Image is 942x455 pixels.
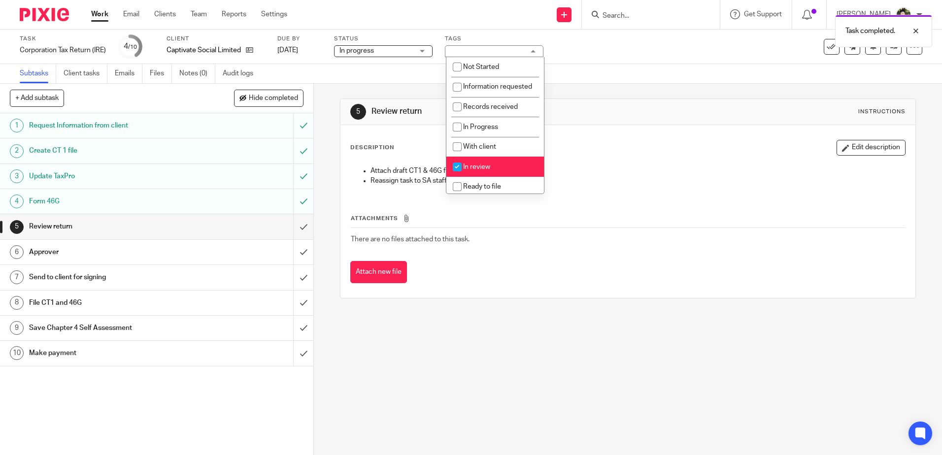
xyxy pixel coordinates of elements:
[370,176,905,186] p: Reassign task to SA staff member for approval
[10,270,24,284] div: 7
[20,35,106,43] label: Task
[277,35,322,43] label: Due by
[10,220,24,234] div: 5
[249,95,298,102] span: Hide completed
[350,261,407,283] button: Attach new file
[29,245,199,260] h1: Approver
[10,245,24,259] div: 6
[123,9,139,19] a: Email
[445,35,543,43] label: Tags
[350,144,394,152] p: Description
[29,270,199,285] h1: Send to client for signing
[29,143,199,158] h1: Create CT 1 file
[463,163,490,170] span: In review
[370,166,905,176] p: Attach draft CT1 & 46G from TaxPro into this subtask
[115,64,142,83] a: Emails
[10,169,24,183] div: 3
[29,118,199,133] h1: Request Information from client
[64,64,107,83] a: Client tasks
[150,64,172,83] a: Files
[277,47,298,54] span: [DATE]
[334,35,433,43] label: Status
[20,8,69,21] img: Pixie
[10,346,24,360] div: 10
[339,47,374,54] span: In progress
[20,45,106,55] div: Corporation Tax Return (IRE)
[91,9,108,19] a: Work
[10,144,24,158] div: 2
[350,104,366,120] div: 5
[858,108,906,116] div: Instructions
[10,119,24,132] div: 1
[128,44,137,50] small: /10
[29,169,199,184] h1: Update TaxPro
[179,64,215,83] a: Notes (0)
[837,140,906,156] button: Edit description
[463,143,496,150] span: With client
[845,26,895,36] p: Task completed.
[896,7,911,23] img: Jade.jpeg
[261,9,287,19] a: Settings
[29,346,199,360] h1: Make payment
[222,9,246,19] a: Reports
[351,236,470,243] span: There are no files attached to this task.
[10,195,24,208] div: 4
[154,9,176,19] a: Clients
[29,295,199,310] h1: File CT1 and 46G
[10,321,24,335] div: 9
[371,106,649,117] h1: Review return
[463,103,518,110] span: Records received
[29,219,199,234] h1: Review return
[463,83,532,90] span: Information requested
[29,194,199,209] h1: Form 46G
[463,183,501,190] span: Ready to file
[191,9,207,19] a: Team
[351,216,398,221] span: Attachments
[10,296,24,310] div: 8
[463,124,498,130] span: In Progress
[234,90,303,106] button: Hide completed
[167,35,265,43] label: Client
[463,64,499,70] span: Not Started
[29,321,199,335] h1: Save Chapter 4 Self Assessment
[223,64,261,83] a: Audit logs
[167,45,241,55] p: Captivate Social Limited
[20,64,56,83] a: Subtasks
[124,41,137,52] div: 4
[10,90,64,106] button: + Add subtask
